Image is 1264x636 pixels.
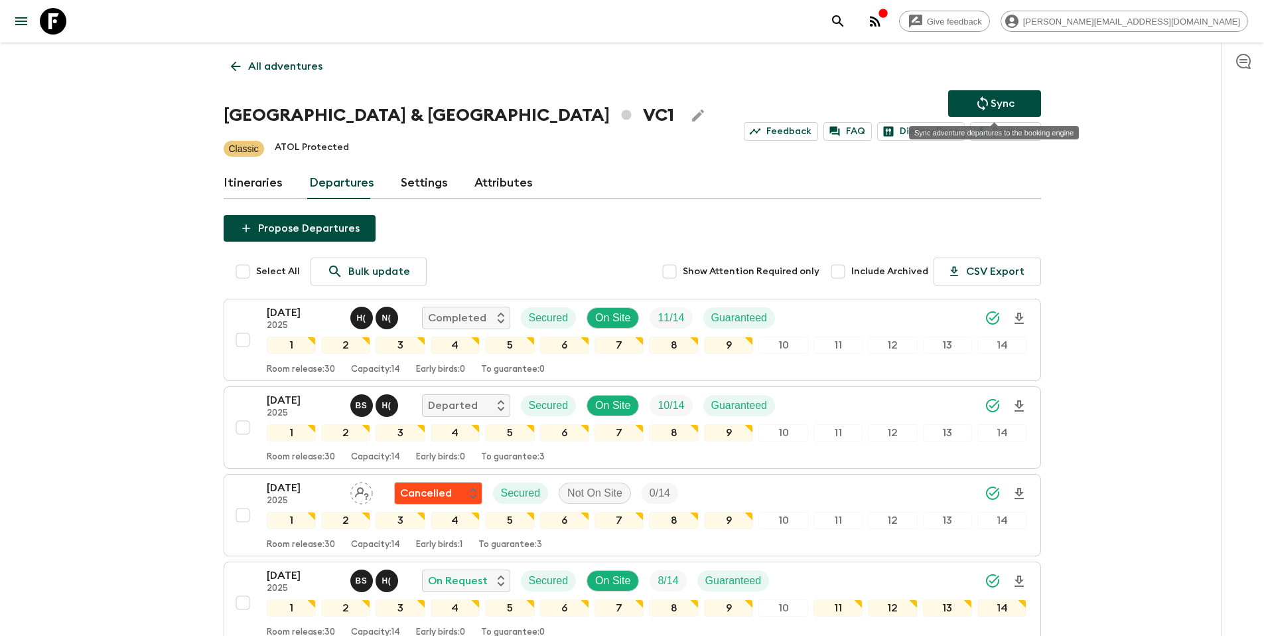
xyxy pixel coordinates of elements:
[485,599,534,617] div: 5
[650,485,670,501] p: 0 / 14
[851,265,928,278] span: Include Archived
[267,408,340,419] p: 2025
[704,424,753,441] div: 9
[1011,486,1027,502] svg: Download Onboarding
[248,58,322,74] p: All adventures
[923,512,972,529] div: 13
[309,167,374,199] a: Departures
[267,584,340,594] p: 2025
[529,398,569,414] p: Secured
[267,424,316,441] div: 1
[868,424,917,441] div: 12
[267,392,340,408] p: [DATE]
[825,8,851,35] button: search adventures
[823,122,872,141] a: FAQ
[705,573,762,589] p: Guaranteed
[595,512,644,529] div: 7
[501,485,541,501] p: Secured
[540,512,589,529] div: 6
[649,424,698,441] div: 8
[350,311,401,321] span: Hai (Le Mai) Nhat, Nak (Vong) Sararatanak
[540,599,589,617] div: 6
[275,141,349,157] p: ATOL Protected
[478,540,542,550] p: To guarantee: 3
[382,576,391,586] p: H (
[744,122,818,141] a: Feedback
[224,299,1041,381] button: [DATE]2025Hai (Le Mai) Nhat, Nak (Vong) SararatanakCompletedSecuredOn SiteTrip FillGuaranteed1234...
[416,452,465,463] p: Early birds: 0
[704,512,753,529] div: 9
[868,512,917,529] div: 12
[948,90,1041,117] button: Sync adventure departures to the booking engine
[587,395,639,416] div: On Site
[224,53,330,80] a: All adventures
[985,398,1001,414] svg: Synced Successfully
[376,512,425,529] div: 3
[977,512,1026,529] div: 14
[877,122,965,141] a: Dietary Reqs
[348,264,410,279] p: Bulk update
[868,599,917,617] div: 12
[658,310,684,326] p: 11 / 14
[521,570,577,592] div: Secured
[813,599,863,617] div: 11
[431,337,480,354] div: 4
[401,167,448,199] a: Settings
[350,574,401,584] span: Bo Sowath, Hai (Le Mai) Nhat
[416,540,462,550] p: Early birds: 1
[400,485,452,501] p: Cancelled
[428,398,478,414] p: Departed
[567,485,622,501] p: Not On Site
[899,11,990,32] a: Give feedback
[267,321,340,331] p: 2025
[711,310,768,326] p: Guaranteed
[595,310,630,326] p: On Site
[428,310,486,326] p: Completed
[431,599,480,617] div: 4
[909,126,1079,139] div: Sync adventure departures to the booking engine
[991,96,1015,112] p: Sync
[685,102,711,129] button: Edit Adventure Title
[376,424,425,441] div: 3
[267,496,340,507] p: 2025
[540,424,589,441] div: 6
[985,485,1001,501] svg: Synced Successfully
[595,337,644,354] div: 7
[521,395,577,416] div: Secured
[813,424,863,441] div: 11
[985,310,1001,326] svg: Synced Successfully
[649,512,698,529] div: 8
[650,307,692,329] div: Trip Fill
[321,424,370,441] div: 2
[431,512,480,529] div: 4
[376,337,425,354] div: 3
[711,398,768,414] p: Guaranteed
[356,576,368,586] p: B S
[595,599,644,617] div: 7
[321,512,370,529] div: 2
[758,512,808,529] div: 10
[923,424,972,441] div: 13
[923,337,972,354] div: 13
[350,398,401,409] span: Bo Sowath, Hai (Le Mai) Nhat
[934,258,1041,285] button: CSV Export
[224,215,376,242] button: Propose Departures
[977,337,1026,354] div: 14
[267,337,316,354] div: 1
[649,337,698,354] div: 8
[321,337,370,354] div: 2
[1011,311,1027,327] svg: Download Onboarding
[267,568,340,584] p: [DATE]
[529,573,569,589] p: Secured
[350,570,401,592] button: BSH(
[485,337,534,354] div: 5
[868,337,917,354] div: 12
[311,258,427,285] a: Bulk update
[595,398,630,414] p: On Site
[658,573,678,589] p: 8 / 14
[683,265,819,278] span: Show Attention Required only
[224,167,283,199] a: Itineraries
[758,599,808,617] div: 10
[229,142,259,155] p: Classic
[267,512,316,529] div: 1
